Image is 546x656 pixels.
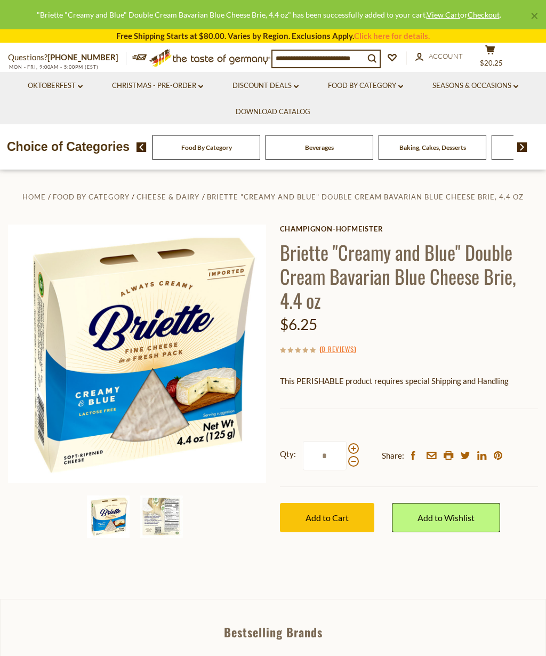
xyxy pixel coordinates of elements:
[415,51,463,62] a: Account
[112,80,203,92] a: Christmas - PRE-ORDER
[8,225,267,483] img: Briette "Creamy and Blue" Double Cream Bavarian Blue Cheese Brie, 4.4 oz
[468,10,500,19] a: Checkout
[399,143,466,151] a: Baking, Cakes, Desserts
[280,447,296,461] strong: Qty:
[280,225,538,233] a: Champignon-Hofmeister
[429,52,463,60] span: Account
[207,193,524,201] a: Briette "Creamy and Blue" Double Cream Bavarian Blue Cheese Brie, 4.4 oz
[280,503,374,532] button: Add to Cart
[280,374,538,388] p: This PERISHABLE product requires special Shipping and Handling
[280,315,317,333] span: $6.25
[427,10,460,19] a: View Cart
[140,495,183,538] img: Briette "Creamy and Blue" Double Cream Bavarian Blue Cheese Brie, 4.4 oz
[236,106,310,118] a: Download Catalog
[432,80,518,92] a: Seasons & Occasions
[136,193,199,201] a: Cheese & Dairy
[328,80,403,92] a: Food By Category
[232,80,299,92] a: Discount Deals
[1,626,545,638] div: Bestselling Brands
[531,13,537,19] a: ×
[392,503,500,532] a: Add to Wishlist
[305,143,334,151] a: Beverages
[306,513,349,523] span: Add to Cart
[181,143,232,151] a: Food By Category
[8,64,99,70] span: MON - FRI, 9:00AM - 5:00PM (EST)
[87,495,130,538] img: Briette "Creamy and Blue" Double Cream Bavarian Blue Cheese Brie, 4.4 oz
[354,31,430,41] a: Click here for details.
[517,142,527,152] img: next arrow
[22,193,46,201] a: Home
[8,51,126,65] p: Questions?
[319,343,356,354] span: ( )
[9,9,529,21] div: "Briette "Creamy and Blue" Double Cream Bavarian Blue Cheese Brie, 4.4 oz" has been successfully ...
[280,240,538,312] h1: Briette "Creamy and Blue" Double Cream Bavarian Blue Cheese Brie, 4.4 oz
[322,343,354,355] a: 0 Reviews
[47,52,118,62] a: [PHONE_NUMBER]
[474,45,506,71] button: $20.25
[136,142,147,152] img: previous arrow
[303,441,347,470] input: Qty:
[53,193,130,201] a: Food By Category
[480,59,503,67] span: $20.25
[28,80,83,92] a: Oktoberfest
[382,449,404,462] span: Share:
[290,396,538,409] li: We will ship this product in heat-protective packaging and ice.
